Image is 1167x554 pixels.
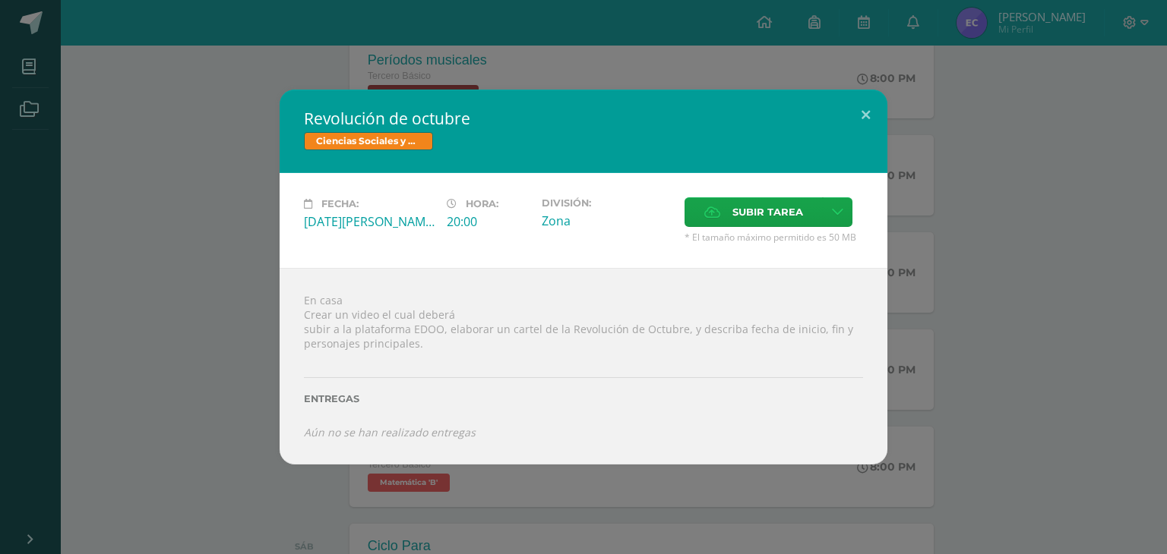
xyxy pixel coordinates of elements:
[304,425,476,439] i: Aún no se han realizado entregas
[542,212,672,229] div: Zona
[542,197,672,209] label: División:
[844,90,887,141] button: Close (Esc)
[304,393,863,404] label: Entregas
[321,198,359,209] span: Fecha:
[447,213,530,230] div: 20:00
[304,108,863,129] h2: Revolución de octubre
[304,132,433,150] span: Ciencias Sociales y Formación Ciudadana
[466,198,498,209] span: Hora:
[685,231,863,244] span: * El tamaño máximo permitido es 50 MB
[732,198,803,226] span: Subir tarea
[280,268,887,464] div: En casa Crear un video el cual deberá subir a la plataforma EDOO, elaborar un cartel de la Revolu...
[304,213,435,230] div: [DATE][PERSON_NAME]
